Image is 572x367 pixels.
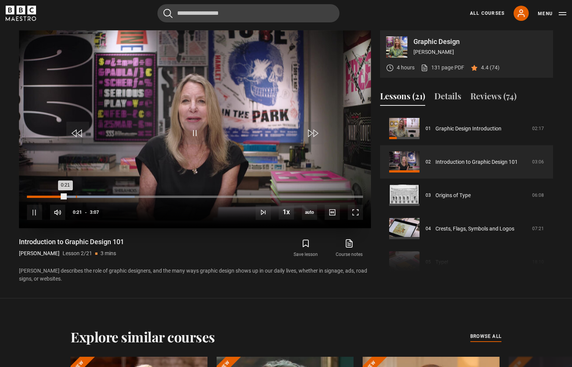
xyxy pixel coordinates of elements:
[470,332,501,341] a: browse all
[157,4,339,22] input: Search
[470,332,501,340] span: browse all
[435,158,518,166] a: Introduction to Graphic Design 101
[348,205,363,220] button: Fullscreen
[302,205,317,220] div: Current quality: 720p
[6,6,36,21] svg: BBC Maestro
[19,267,371,283] p: [PERSON_NAME] describes the role of graphic designers, and the many ways graphic design shows up ...
[27,196,363,198] div: Progress Bar
[481,64,500,72] p: 4.4 (74)
[413,48,547,56] p: [PERSON_NAME]
[256,205,271,220] button: Next Lesson
[71,329,215,345] h2: Explore similar courses
[101,249,116,257] p: 3 mins
[470,10,504,17] a: All Courses
[538,10,566,17] button: Toggle navigation
[434,90,461,106] button: Details
[163,9,173,18] button: Submit the search query
[73,205,82,219] span: 0:21
[284,237,327,259] button: Save lesson
[279,204,294,220] button: Playback Rate
[413,38,547,45] p: Graphic Design
[397,64,415,72] p: 4 hours
[380,90,425,106] button: Lessons (21)
[421,64,464,72] a: 131 page PDF
[435,191,471,199] a: Origins of Type
[328,237,371,259] a: Course notes
[325,205,340,220] button: Captions
[63,249,92,257] p: Lesson 2/21
[19,30,371,228] video-js: Video Player
[90,205,99,219] span: 3:07
[435,225,514,233] a: Crests, Flags, Symbols and Logos
[435,125,501,133] a: Graphic Design Introduction
[50,205,65,220] button: Mute
[470,90,517,106] button: Reviews (74)
[19,237,124,246] h1: Introduction to Graphic Design 101
[19,249,60,257] p: [PERSON_NAME]
[85,210,87,215] span: -
[27,205,42,220] button: Pause
[302,205,317,220] span: auto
